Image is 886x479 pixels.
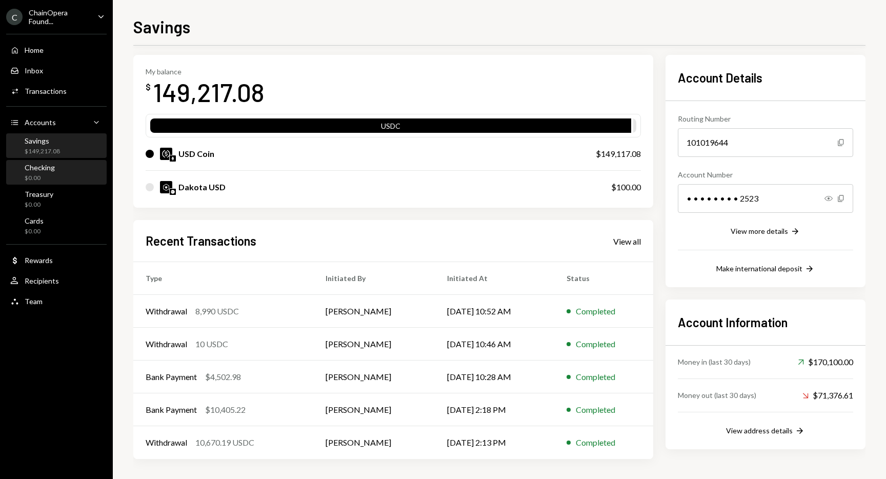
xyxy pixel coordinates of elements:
div: Completed [576,436,615,449]
img: USDC [160,148,172,160]
div: Team [25,297,43,306]
div: • • • • • • • • 2523 [678,184,853,213]
a: Accounts [6,113,107,131]
div: Dakota USD [178,181,226,193]
a: Cards$0.00 [6,213,107,238]
div: 8,990 USDC [195,305,239,317]
a: Team [6,292,107,310]
a: Inbox [6,61,107,79]
div: $0.00 [25,227,44,236]
div: $ [146,82,151,92]
td: [PERSON_NAME] [313,361,435,393]
div: $100.00 [611,181,641,193]
div: Home [25,46,44,54]
div: 101019644 [678,128,853,157]
div: $149,217.08 [25,147,60,156]
div: $149,117.08 [596,148,641,160]
div: Make international deposit [716,264,802,273]
img: base-mainnet [170,189,176,195]
td: [DATE] 2:18 PM [435,393,554,426]
div: $4,502.98 [205,371,241,383]
h2: Account Information [678,314,853,331]
div: Inbox [25,66,43,75]
div: $0.00 [25,174,55,183]
a: Transactions [6,82,107,100]
td: [PERSON_NAME] [313,328,435,361]
div: 10,670.19 USDC [195,436,254,449]
a: View all [613,235,641,247]
h1: Savings [133,16,190,37]
button: Make international deposit [716,264,815,275]
div: Checking [25,163,55,172]
div: Recipients [25,276,59,285]
th: Initiated By [313,262,435,295]
a: Savings$149,217.08 [6,133,107,158]
div: $0.00 [25,201,53,209]
td: [PERSON_NAME] [313,295,435,328]
div: Transactions [25,87,67,95]
div: Treasury [25,190,53,198]
div: Money in (last 30 days) [678,356,751,367]
div: $71,376.61 [802,389,853,402]
div: Rewards [25,256,53,265]
div: $10,405.22 [205,404,246,416]
a: Checking$0.00 [6,160,107,185]
img: DKUSD [160,181,172,193]
a: Rewards [6,251,107,269]
div: C [6,9,23,25]
div: View more details [731,227,788,235]
div: Withdrawal [146,338,187,350]
div: 149,217.08 [153,76,265,108]
div: Withdrawal [146,305,187,317]
div: Bank Payment [146,404,197,416]
div: Bank Payment [146,371,197,383]
div: Withdrawal [146,436,187,449]
a: Home [6,41,107,59]
td: [PERSON_NAME] [313,426,435,459]
h2: Account Details [678,69,853,86]
div: Money out (last 30 days) [678,390,756,401]
a: Recipients [6,271,107,290]
td: [PERSON_NAME] [313,393,435,426]
th: Type [133,262,313,295]
button: View more details [731,226,800,237]
div: View address details [726,426,793,435]
th: Status [554,262,653,295]
div: USD Coin [178,148,214,160]
button: View address details [726,426,805,437]
div: 10 USDC [195,338,228,350]
div: Completed [576,338,615,350]
td: [DATE] 10:46 AM [435,328,554,361]
img: ethereum-mainnet [170,155,176,162]
div: Completed [576,371,615,383]
div: Accounts [25,118,56,127]
th: Initiated At [435,262,554,295]
td: [DATE] 10:28 AM [435,361,554,393]
div: Savings [25,136,60,145]
td: [DATE] 2:13 PM [435,426,554,459]
div: Completed [576,404,615,416]
div: My balance [146,67,265,76]
a: Treasury$0.00 [6,187,107,211]
h2: Recent Transactions [146,232,256,249]
div: View all [613,236,641,247]
div: ChainOpera Found... [29,8,89,26]
div: USDC [150,121,631,135]
div: Routing Number [678,113,853,124]
div: Completed [576,305,615,317]
div: $170,100.00 [798,356,853,368]
div: Account Number [678,169,853,180]
td: [DATE] 10:52 AM [435,295,554,328]
div: Cards [25,216,44,225]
